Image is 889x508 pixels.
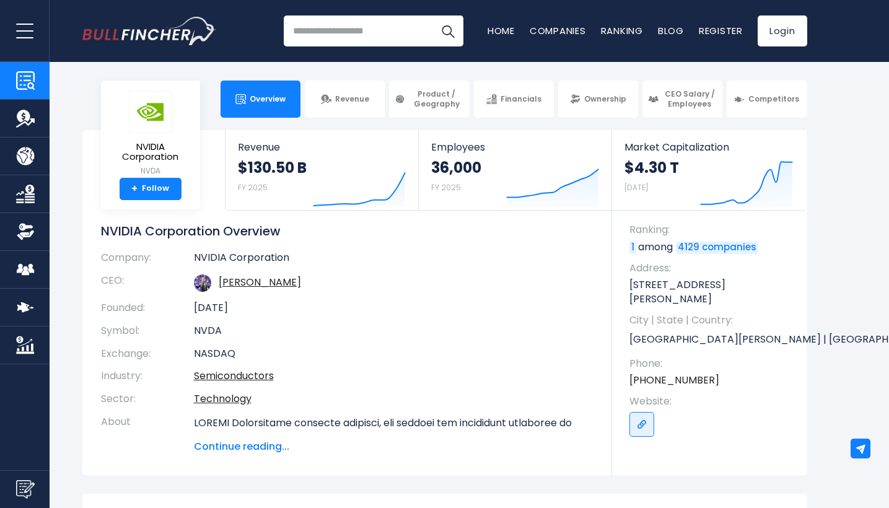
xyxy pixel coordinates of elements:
[101,320,194,343] th: Symbol:
[629,357,795,370] span: Phone:
[629,374,719,387] a: [PHONE_NUMBER]
[662,89,717,108] span: CEO Salary / Employees
[431,141,599,153] span: Employees
[642,81,722,118] a: CEO Salary / Employees
[194,320,593,343] td: NVDA
[629,331,795,349] p: [GEOGRAPHIC_DATA][PERSON_NAME] | [GEOGRAPHIC_DATA] | US
[624,141,793,153] span: Market Capitalization
[194,297,593,320] td: [DATE]
[629,313,795,327] span: City | State | Country:
[194,369,274,383] a: Semiconductors
[101,388,194,411] th: Sector:
[629,395,795,408] span: Website:
[305,81,385,118] a: Revenue
[101,223,593,239] h1: NVIDIA Corporation Overview
[101,365,194,388] th: Industry:
[629,223,795,237] span: Ranking:
[194,274,211,292] img: jensen-huang.jpg
[226,130,418,210] a: Revenue $130.50 B FY 2025
[488,24,515,37] a: Home
[110,90,191,178] a: NVIDIA Corporation NVDA
[335,94,369,104] span: Revenue
[82,17,216,45] a: Go to homepage
[584,94,626,104] span: Ownership
[238,158,307,177] strong: $130.50 B
[629,412,654,437] a: Go to link
[194,439,593,454] span: Continue reading...
[624,182,648,193] small: [DATE]
[501,94,541,104] span: Financials
[629,278,795,306] p: [STREET_ADDRESS][PERSON_NAME]
[16,222,35,241] img: Ownership
[194,343,593,366] td: NASDAQ
[419,130,611,210] a: Employees 36,000 FY 2025
[474,81,554,118] a: Financials
[221,81,300,118] a: Overview
[629,261,795,275] span: Address:
[389,81,469,118] a: Product / Geography
[624,158,679,177] strong: $4.30 T
[758,15,807,46] a: Login
[530,24,586,37] a: Companies
[699,24,743,37] a: Register
[727,81,807,118] a: Competitors
[612,130,805,210] a: Market Capitalization $4.30 T [DATE]
[194,392,252,406] a: Technology
[101,297,194,320] th: Founded:
[250,94,286,104] span: Overview
[558,81,638,118] a: Ownership
[131,183,138,195] strong: +
[748,94,799,104] span: Competitors
[101,411,194,454] th: About
[431,182,461,193] small: FY 2025
[676,242,758,254] a: 4129 companies
[658,24,684,37] a: Blog
[629,242,636,254] a: 1
[101,269,194,297] th: CEO:
[101,252,194,269] th: Company:
[219,275,301,289] a: ceo
[101,343,194,366] th: Exchange:
[238,182,268,193] small: FY 2025
[111,142,190,162] span: NVIDIA Corporation
[601,24,643,37] a: Ranking
[409,89,463,108] span: Product / Geography
[629,240,795,254] p: among
[111,165,190,177] small: NVDA
[120,178,182,200] a: +Follow
[431,158,481,177] strong: 36,000
[238,141,406,153] span: Revenue
[82,17,216,45] img: Bullfincher logo
[432,15,463,46] button: Search
[194,252,593,269] td: NVIDIA Corporation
